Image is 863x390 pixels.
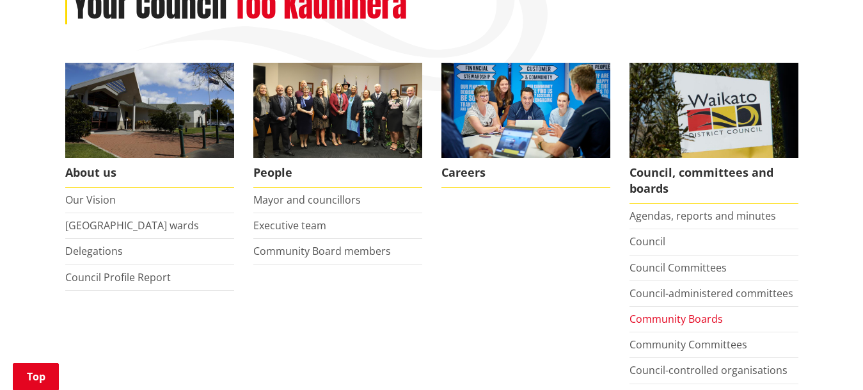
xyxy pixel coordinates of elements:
[253,193,361,207] a: Mayor and councillors
[65,158,234,188] span: About us
[253,244,391,258] a: Community Board members
[441,158,610,188] span: Careers
[65,270,171,284] a: Council Profile Report
[65,244,123,258] a: Delegations
[253,63,422,158] img: 2022 Council
[629,363,788,377] a: Council-controlled organisations
[253,218,326,232] a: Executive team
[253,158,422,188] span: People
[13,363,59,390] a: Top
[629,209,776,223] a: Agendas, reports and minutes
[629,312,723,326] a: Community Boards
[629,261,727,275] a: Council Committees
[629,234,665,248] a: Council
[65,218,199,232] a: [GEOGRAPHIC_DATA] wards
[629,63,798,204] a: Waikato-District-Council-sign Council, committees and boards
[804,336,850,382] iframe: Messenger Launcher
[65,193,116,207] a: Our Vision
[629,337,747,352] a: Community Committees
[441,63,610,158] img: Office staff in meeting - Career page
[629,158,798,204] span: Council, committees and boards
[629,286,793,300] a: Council-administered committees
[65,63,234,158] img: WDC Building 0015
[629,63,798,158] img: Waikato-District-Council-sign
[65,63,234,188] a: WDC Building 0015 About us
[441,63,610,188] a: Careers
[253,63,422,188] a: 2022 Council People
